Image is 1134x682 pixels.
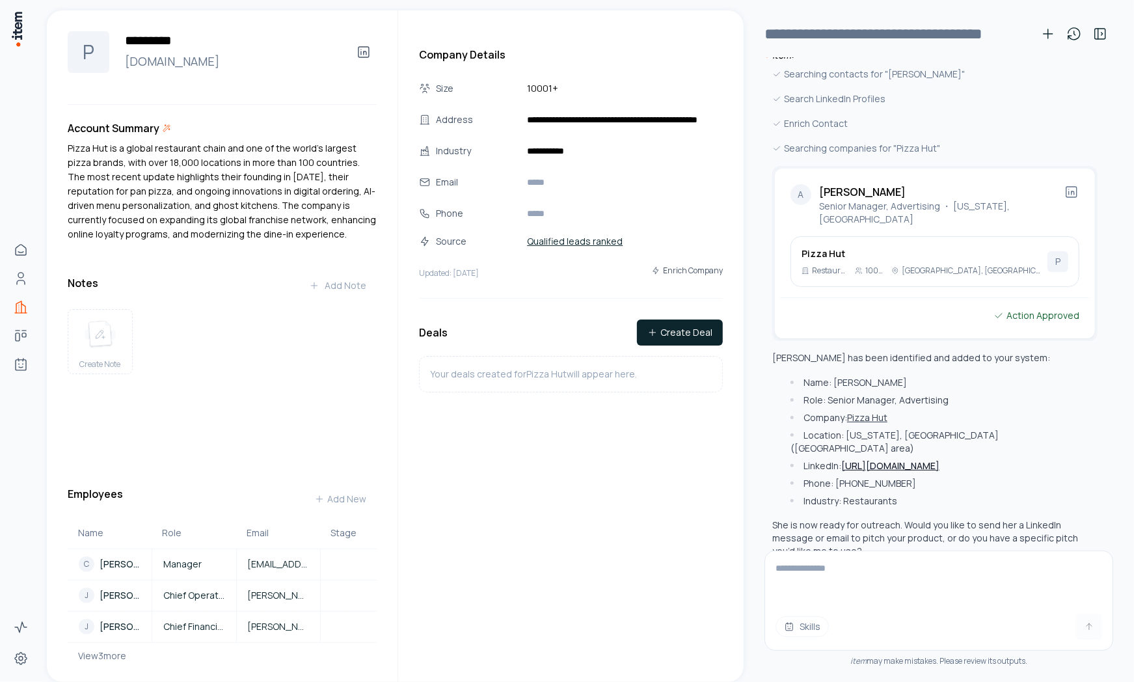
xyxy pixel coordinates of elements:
[772,141,1098,156] div: Searching companies for "Pizza Hut"
[787,459,1098,472] li: LinkedIn:
[902,266,1042,276] p: [GEOGRAPHIC_DATA], [GEOGRAPHIC_DATA]
[80,359,121,370] span: Create Note
[772,351,1098,364] p: [PERSON_NAME] has been identified and added to your system:
[68,309,133,374] button: create noteCreate Note
[430,367,637,381] p: Your deals created for Pizza Hut will appear here.
[247,526,310,539] div: Email
[800,620,820,633] span: Skills
[78,526,142,539] div: Name
[419,268,479,279] p: Updated: [DATE]
[802,247,1042,260] h3: Pizza Hut
[85,320,116,349] img: create note
[841,459,939,472] a: [URL][DOMAIN_NAME]
[865,266,886,276] p: 10001+
[436,175,519,189] div: Email
[248,620,310,633] span: [PERSON_NAME][EMAIL_ADDRESS][PERSON_NAME][DOMAIN_NAME]
[163,526,226,539] div: Role
[120,52,340,70] a: [DOMAIN_NAME]
[772,519,1098,558] p: She is now ready for outreach. Would you like to send her a LinkedIn message or email to pitch yo...
[787,429,1098,455] li: Location: [US_STATE], [GEOGRAPHIC_DATA] ([GEOGRAPHIC_DATA] area)
[237,558,320,571] a: [EMAIL_ADDRESS][PERSON_NAME][DOMAIN_NAME]
[237,620,320,633] a: [PERSON_NAME][EMAIL_ADDRESS][PERSON_NAME][DOMAIN_NAME]
[787,477,1098,490] li: Phone: [PHONE_NUMBER]
[772,92,1098,106] div: Search LinkedIn Profiles
[436,144,519,158] div: Industry
[8,323,34,349] a: Deals
[419,47,723,62] h3: Company Details
[993,308,1079,323] div: Action Approved
[248,558,310,571] span: [EMAIL_ADDRESS][PERSON_NAME][DOMAIN_NAME]
[1047,251,1068,272] div: P
[8,351,34,377] a: Agents
[10,10,23,48] img: Item Brain Logo
[153,558,236,571] a: Manager
[153,589,236,602] a: Chief Operations Officer
[787,411,1098,424] li: Company:
[787,495,1098,508] li: Industry: Restaurants
[1061,21,1087,47] button: View history
[100,589,141,602] p: [PERSON_NAME]
[8,614,34,640] a: Activity
[100,558,141,571] p: [PERSON_NAME]
[419,325,448,340] h3: Deals
[8,266,34,292] a: People
[819,184,1064,200] h2: [PERSON_NAME]
[68,120,159,136] h3: Account Summary
[764,656,1113,666] div: may make mistakes. Please review its outputs.
[79,556,94,572] div: C
[8,294,34,320] a: Companies
[637,320,723,346] button: Create Deal
[68,619,151,634] a: J[PERSON_NAME]
[522,232,628,250] a: Qualified leads ranked
[68,643,126,669] button: View3more
[79,619,94,634] div: J
[436,113,519,127] div: Address
[436,81,519,96] div: Size
[8,646,34,672] a: Settings
[153,620,236,633] a: Chief Financial Officer
[79,588,94,603] div: J
[68,588,151,603] a: J[PERSON_NAME]
[776,616,829,637] button: Skills
[68,486,123,512] h3: Employees
[772,67,1098,81] div: Searching contacts for "[PERSON_NAME]"
[163,620,225,633] span: Chief Financial Officer
[68,31,109,73] div: P
[436,234,519,249] div: Source
[1035,21,1061,47] button: New conversation
[163,589,225,602] span: Chief Operations Officer
[68,275,98,291] h3: Notes
[309,279,366,292] div: Add Note
[812,266,850,276] p: Restaurants
[847,411,887,424] button: Pizza Hut
[68,141,377,241] div: Pizza Hut is a global restaurant chain and one of the world’s largest pizza brands, with over 18,...
[787,376,1098,389] li: Name: [PERSON_NAME]
[651,259,723,282] button: Enrich Company
[819,200,1064,226] p: Senior Manager, Advertising ・ [US_STATE], [GEOGRAPHIC_DATA]
[299,273,377,299] button: Add Note
[772,116,1098,131] div: Enrich Contact
[436,206,519,221] div: Phone
[68,556,151,572] a: C[PERSON_NAME]
[248,589,310,602] span: [PERSON_NAME][DOMAIN_NAME][EMAIL_ADDRESS][PERSON_NAME][DOMAIN_NAME]
[237,589,320,602] a: [PERSON_NAME][DOMAIN_NAME][EMAIL_ADDRESS][PERSON_NAME][DOMAIN_NAME]
[850,655,867,666] i: item
[790,184,811,205] div: A
[787,394,1098,407] li: Role: Senior Manager, Advertising
[100,620,141,633] p: [PERSON_NAME]
[8,237,34,263] a: Home
[331,526,366,539] div: Stage
[304,486,377,512] button: Add New
[163,558,202,571] span: Manager
[1087,21,1113,47] button: Toggle sidebar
